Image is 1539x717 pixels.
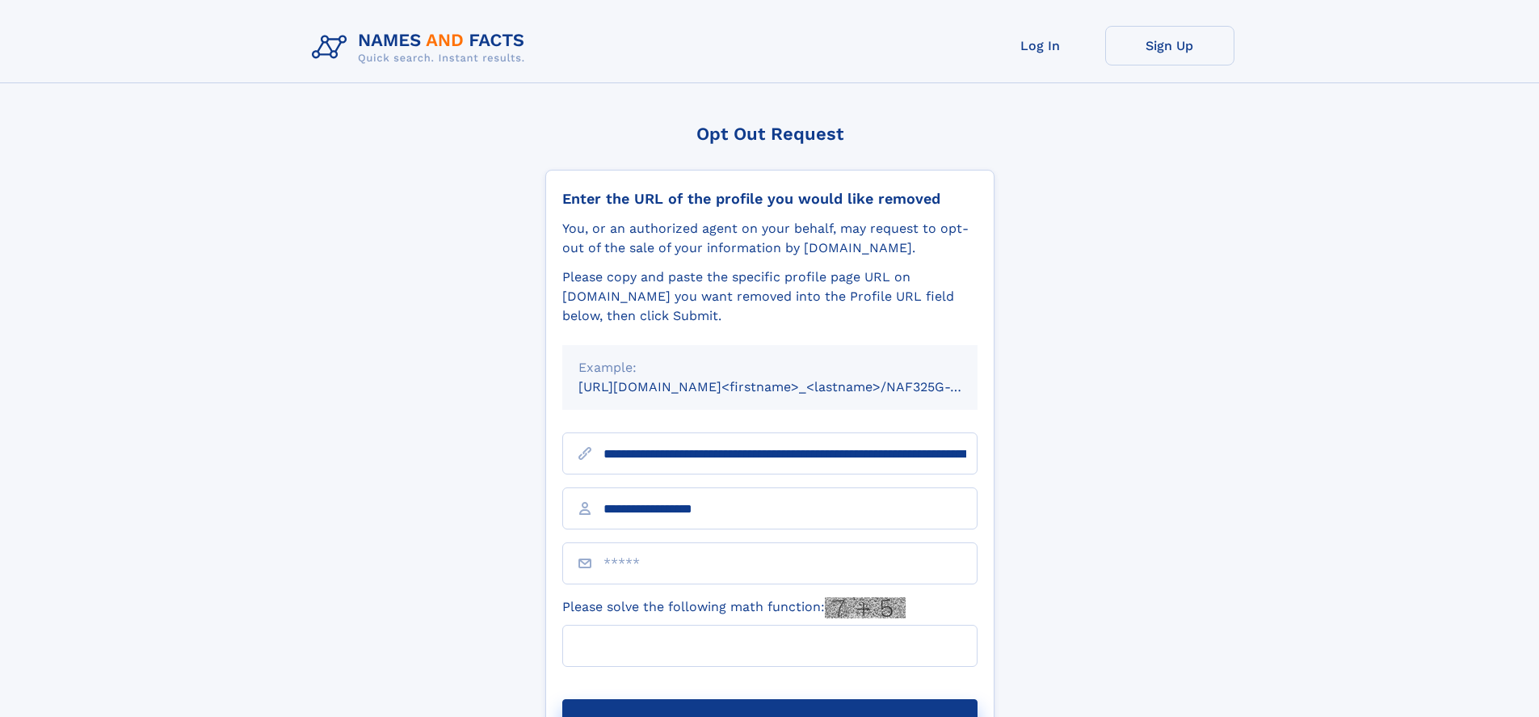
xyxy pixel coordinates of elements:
[562,268,978,326] div: Please copy and paste the specific profile page URL on [DOMAIN_NAME] you want removed into the Pr...
[305,26,538,70] img: Logo Names and Facts
[562,597,906,618] label: Please solve the following math function:
[578,358,961,377] div: Example:
[545,124,994,144] div: Opt Out Request
[1105,26,1234,65] a: Sign Up
[562,190,978,208] div: Enter the URL of the profile you would like removed
[976,26,1105,65] a: Log In
[578,379,1008,394] small: [URL][DOMAIN_NAME]<firstname>_<lastname>/NAF325G-xxxxxxxx
[562,219,978,258] div: You, or an authorized agent on your behalf, may request to opt-out of the sale of your informatio...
